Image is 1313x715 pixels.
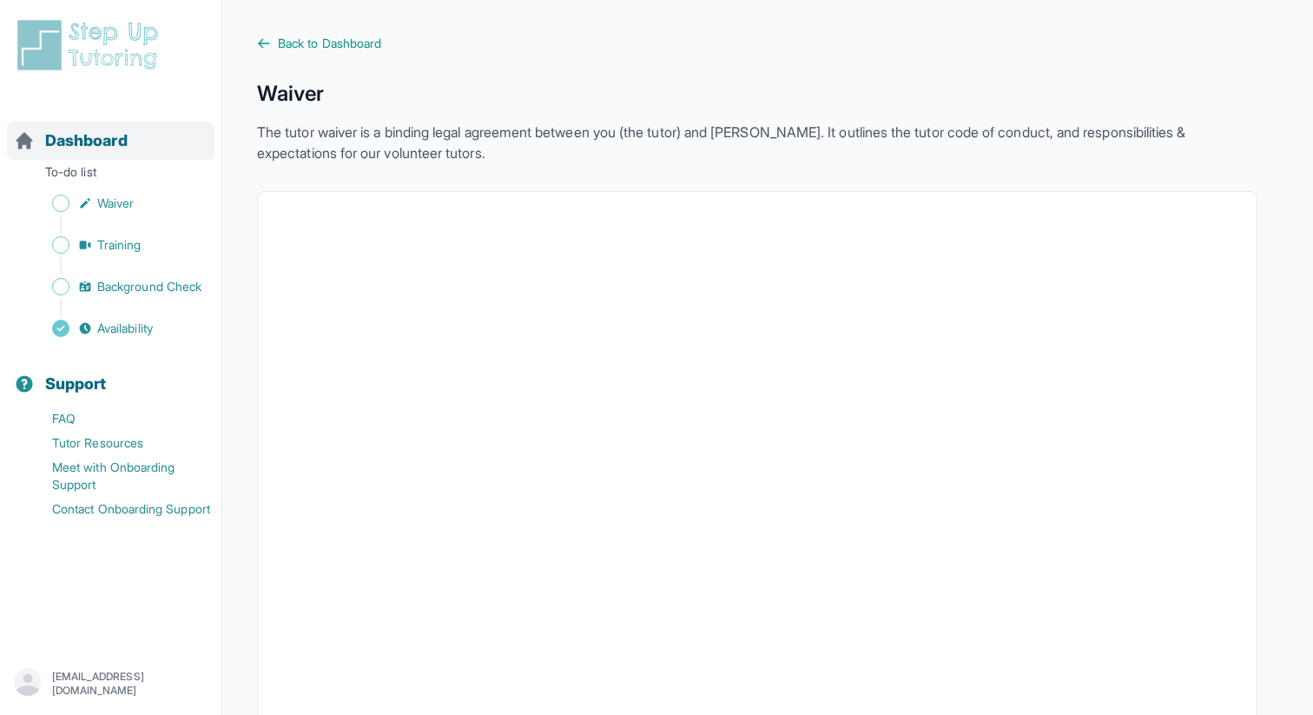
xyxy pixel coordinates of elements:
p: [EMAIL_ADDRESS][DOMAIN_NAME] [52,670,208,698]
span: Dashboard [45,129,128,153]
p: The tutor waiver is a binding legal agreement between you (the tutor) and [PERSON_NAME]. It outli... [257,122,1257,163]
span: Training [97,236,142,254]
a: Availability [14,316,221,341]
button: Dashboard [7,101,214,160]
a: FAQ [14,407,221,431]
span: Background Check [97,278,201,295]
a: Meet with Onboarding Support [14,455,221,497]
span: Back to Dashboard [278,35,381,52]
span: Waiver [97,195,134,212]
p: To-do list [7,163,214,188]
button: [EMAIL_ADDRESS][DOMAIN_NAME] [14,668,208,699]
h1: Waiver [257,80,1257,108]
img: logo [14,17,168,73]
a: Waiver [14,191,221,215]
a: Tutor Resources [14,431,221,455]
a: Contact Onboarding Support [14,497,221,521]
a: Dashboard [14,129,128,153]
a: Background Check [14,275,221,299]
a: Training [14,233,221,257]
a: Back to Dashboard [257,35,1257,52]
span: Availability [97,320,153,337]
span: Support [45,372,107,396]
button: Support [7,344,214,403]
